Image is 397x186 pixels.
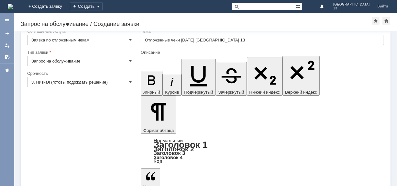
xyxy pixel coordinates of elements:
span: Зачеркнутый [218,90,244,95]
a: Заголовок 4 [154,155,182,160]
span: 13 [333,6,370,10]
div: Формат абзаца [141,138,384,164]
div: Сделать домашней страницей [382,17,390,25]
span: Верхний индекс [285,90,317,95]
span: Расширенный поиск [295,3,302,9]
button: Верхний индекс [282,56,320,96]
button: Формат абзаца [141,96,176,134]
div: Тип заявки [27,50,133,54]
button: Курсив [162,74,182,96]
a: Перейти на домашнюю страницу [8,4,13,9]
div: Соглашение/Услуга [27,29,133,33]
img: logo [8,4,13,9]
span: Курсив [165,90,179,95]
a: Мои согласования [2,52,12,62]
a: Заголовок 2 [154,145,194,153]
button: Подчеркнутый [182,59,215,96]
div: Запрос на обслуживание / Создание заявки [21,21,372,27]
a: Создать заявку [2,29,12,39]
a: Заголовок 3 [154,150,185,156]
button: Зачеркнутый [216,62,247,96]
div: Тема [141,29,383,33]
span: [GEOGRAPHIC_DATA] [333,3,370,6]
a: Заголовок 1 [154,140,208,150]
span: Подчеркнутый [184,90,213,95]
div: Создать [70,3,103,10]
span: Нижний индекс [249,90,280,95]
span: Жирный [143,90,160,95]
a: Код [154,158,162,164]
span: Формат абзаца [143,128,174,133]
a: Мои заявки [2,40,12,51]
button: Жирный [141,71,163,96]
button: Нижний индекс [247,57,283,96]
div: Описание [141,50,383,54]
a: Нормальный [154,138,183,143]
div: Добавить в избранное [372,17,380,25]
div: Срочность [27,71,133,76]
div: Добрый вечер, удалите пожалуйста отложенные чеки за 27-28.09.2025. [PERSON_NAME] [3,3,94,18]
